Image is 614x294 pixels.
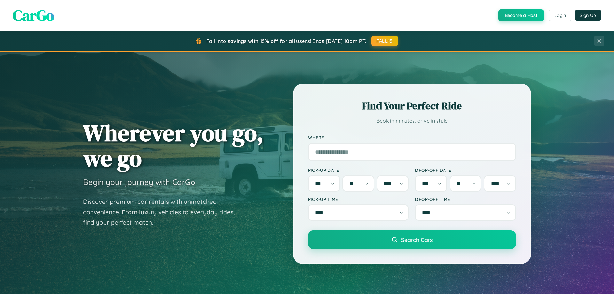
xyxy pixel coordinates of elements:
button: Search Cars [308,230,516,249]
button: Become a Host [498,9,544,21]
label: Where [308,135,516,140]
label: Pick-up Date [308,167,409,173]
p: Discover premium car rentals with unmatched convenience. From luxury vehicles to everyday rides, ... [83,196,243,228]
button: FALL15 [371,36,398,46]
p: Book in minutes, drive in style [308,116,516,125]
label: Drop-off Date [415,167,516,173]
span: Search Cars [401,236,433,243]
label: Drop-off Time [415,196,516,202]
h2: Find Your Perfect Ride [308,99,516,113]
label: Pick-up Time [308,196,409,202]
button: Login [549,10,571,21]
h3: Begin your journey with CarGo [83,177,195,187]
span: CarGo [13,5,54,26]
button: Sign Up [575,10,601,21]
span: Fall into savings with 15% off for all users! Ends [DATE] 10am PT. [206,38,366,44]
h1: Wherever you go, we go [83,120,264,171]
